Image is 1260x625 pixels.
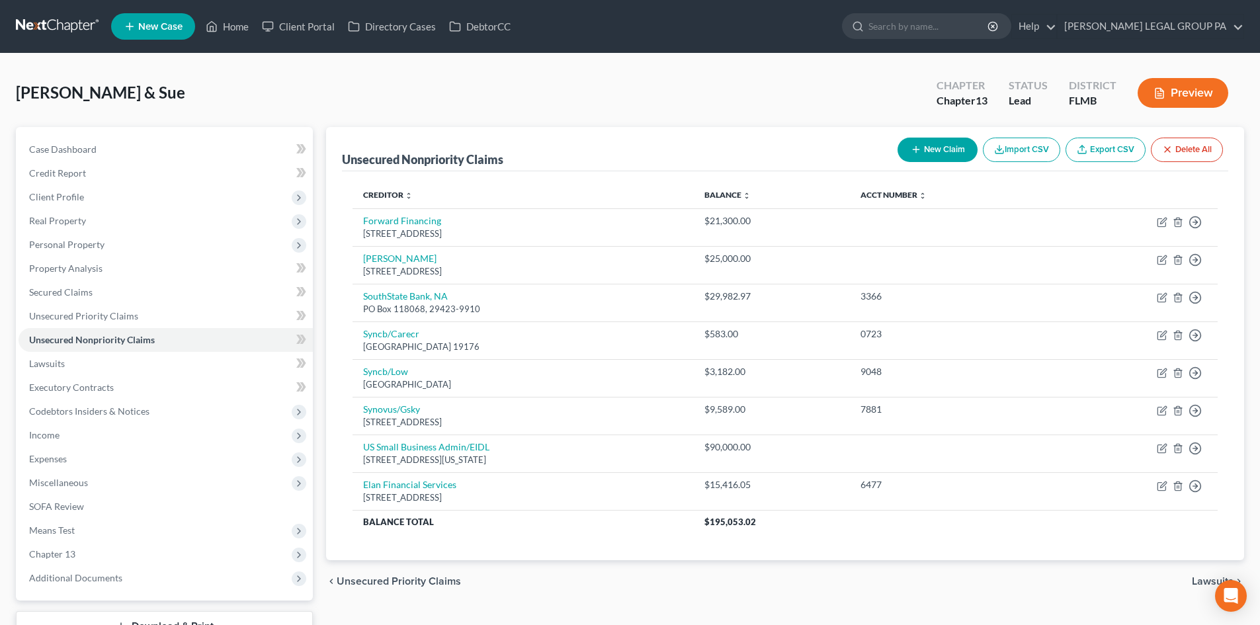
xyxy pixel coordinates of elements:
[1069,93,1116,108] div: FLMB
[29,358,65,369] span: Lawsuits
[363,416,683,429] div: [STREET_ADDRESS]
[363,290,448,302] a: SouthState Bank, NA
[861,190,927,200] a: Acct Number unfold_more
[1234,576,1244,587] i: chevron_right
[29,572,122,583] span: Additional Documents
[1151,138,1223,162] button: Delete All
[19,376,313,399] a: Executory Contracts
[29,501,84,512] span: SOFA Review
[29,263,103,274] span: Property Analysis
[1058,15,1243,38] a: [PERSON_NAME] LEGAL GROUP PA
[29,286,93,298] span: Secured Claims
[19,328,313,352] a: Unsecured Nonpriority Claims
[1069,78,1116,93] div: District
[976,94,987,106] span: 13
[1012,15,1056,38] a: Help
[363,366,408,377] a: Syncb/Low
[363,253,437,264] a: [PERSON_NAME]
[442,15,517,38] a: DebtorCC
[29,477,88,488] span: Miscellaneous
[704,214,839,228] div: $21,300.00
[704,290,839,303] div: $29,982.97
[983,138,1060,162] button: Import CSV
[861,403,1042,416] div: 7881
[29,239,105,250] span: Personal Property
[29,144,97,155] span: Case Dashboard
[1009,78,1048,93] div: Status
[363,479,456,490] a: Elan Financial Services
[363,491,683,504] div: [STREET_ADDRESS]
[29,548,75,560] span: Chapter 13
[29,453,67,464] span: Expenses
[704,190,751,200] a: Balance unfold_more
[363,328,419,339] a: Syncb/Carecr
[138,22,183,32] span: New Case
[29,334,155,345] span: Unsecured Nonpriority Claims
[363,454,683,466] div: [STREET_ADDRESS][US_STATE]
[255,15,341,38] a: Client Portal
[29,405,149,417] span: Codebtors Insiders & Notices
[704,440,839,454] div: $90,000.00
[19,161,313,185] a: Credit Report
[861,478,1042,491] div: 6477
[937,93,987,108] div: Chapter
[868,14,989,38] input: Search by name...
[861,290,1042,303] div: 3366
[353,510,694,534] th: Balance Total
[326,576,337,587] i: chevron_left
[19,304,313,328] a: Unsecured Priority Claims
[29,382,114,393] span: Executory Contracts
[363,215,441,226] a: Forward Financing
[337,576,461,587] span: Unsecured Priority Claims
[1192,576,1244,587] button: Lawsuits chevron_right
[704,252,839,265] div: $25,000.00
[363,403,420,415] a: Synovus/Gsky
[743,192,751,200] i: unfold_more
[861,327,1042,341] div: 0723
[363,265,683,278] div: [STREET_ADDRESS]
[919,192,927,200] i: unfold_more
[405,192,413,200] i: unfold_more
[363,441,489,452] a: US Small Business Admin/EIDL
[1192,576,1234,587] span: Lawsuits
[704,365,839,378] div: $3,182.00
[29,167,86,179] span: Credit Report
[29,310,138,321] span: Unsecured Priority Claims
[937,78,987,93] div: Chapter
[363,190,413,200] a: Creditor unfold_more
[341,15,442,38] a: Directory Cases
[1066,138,1146,162] a: Export CSV
[898,138,978,162] button: New Claim
[199,15,255,38] a: Home
[1138,78,1228,108] button: Preview
[861,365,1042,378] div: 9048
[29,191,84,202] span: Client Profile
[326,576,461,587] button: chevron_left Unsecured Priority Claims
[19,280,313,304] a: Secured Claims
[342,151,503,167] div: Unsecured Nonpriority Claims
[1009,93,1048,108] div: Lead
[29,215,86,226] span: Real Property
[704,517,756,527] span: $195,053.02
[363,378,683,391] div: [GEOGRAPHIC_DATA]
[19,138,313,161] a: Case Dashboard
[29,429,60,440] span: Income
[19,495,313,519] a: SOFA Review
[363,303,683,315] div: PO Box 118068, 29423-9910
[16,83,185,102] span: [PERSON_NAME] & Sue
[704,478,839,491] div: $15,416.05
[704,327,839,341] div: $583.00
[363,341,683,353] div: [GEOGRAPHIC_DATA] 19176
[363,228,683,240] div: [STREET_ADDRESS]
[1215,580,1247,612] div: Open Intercom Messenger
[704,403,839,416] div: $9,589.00
[29,524,75,536] span: Means Test
[19,257,313,280] a: Property Analysis
[19,352,313,376] a: Lawsuits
